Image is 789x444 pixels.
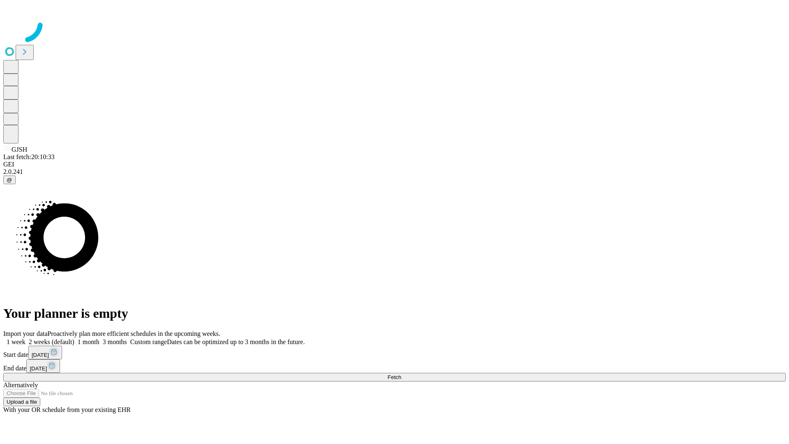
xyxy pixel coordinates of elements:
[3,161,786,168] div: GEI
[30,365,47,372] span: [DATE]
[3,346,786,359] div: Start date
[7,338,25,345] span: 1 week
[26,359,60,373] button: [DATE]
[3,330,48,337] span: Import your data
[3,153,55,160] span: Last fetch: 20:10:33
[7,177,12,183] span: @
[78,338,99,345] span: 1 month
[29,338,74,345] span: 2 weeks (default)
[3,382,38,388] span: Alternatively
[130,338,167,345] span: Custom range
[103,338,127,345] span: 3 months
[32,352,49,358] span: [DATE]
[28,346,62,359] button: [DATE]
[3,398,40,406] button: Upload a file
[3,359,786,373] div: End date
[388,374,401,380] span: Fetch
[3,168,786,176] div: 2.0.241
[3,176,16,184] button: @
[48,330,220,337] span: Proactively plan more efficient schedules in the upcoming weeks.
[3,406,131,413] span: With your OR schedule from your existing EHR
[3,306,786,321] h1: Your planner is empty
[12,146,27,153] span: GJSH
[167,338,305,345] span: Dates can be optimized up to 3 months in the future.
[3,373,786,382] button: Fetch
